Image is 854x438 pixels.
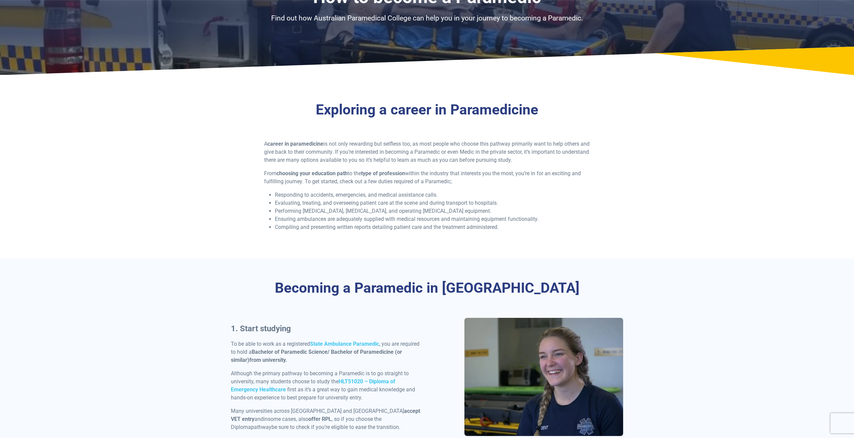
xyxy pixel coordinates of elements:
[254,416,263,422] span: and
[231,408,420,422] span: accept VET entry
[231,349,402,363] strong: Bachelor of Paramedic Science/ Bachelor of Paramedicine (or similar)
[249,357,287,363] strong: from university.
[275,191,590,199] li: Responding to accidents, emergencies, and medical assistance calls.
[231,370,423,402] p: Although the primary pathway to becoming a Paramedic is to go straight to university, many studen...
[263,416,268,422] span: in
[231,280,623,297] h2: Becoming a Paramedic in [GEOGRAPHIC_DATA]
[275,223,590,231] li: Compiling and presenting written reports detailing patient care and the treatment administered.
[231,340,423,364] p: To be able to work as a registered , you are required to hold a
[268,416,308,422] span: some cases, also
[275,207,590,215] li: Performing [MEDICAL_DATA], [MEDICAL_DATA], and operating [MEDICAL_DATA] equipment.
[231,324,291,333] strong: 1. Start studying
[267,141,323,147] strong: career in paramedicine
[310,341,379,347] a: State Ambulance Paramedic
[271,424,400,430] span: be sure to check if you’re eligible to ease the transition.
[251,424,271,430] span: pathway
[264,140,590,164] p: A is not only rewarding but selfless too, as most people who choose this pathway primarily want t...
[264,169,590,186] p: From to the within the industry that interests you the most, you’re in for an exciting and fulfil...
[231,378,395,393] a: HLT51020 – Diploma of Emergency Healthcare
[231,416,382,430] span: , so if you choose the Diploma
[361,170,405,177] strong: type of profession
[231,101,623,118] h2: Exploring a career in Paramedicine
[277,170,348,177] strong: choosing your education path
[275,215,590,223] li: Ensuring ambulances are adequately supplied with medical resources and maintaining equipment func...
[231,13,623,24] p: Find out how Australian Paramedical College can help you in your journey to becoming a Paramedic.
[275,199,590,207] li: Evaluating, treating, and overseeing patient care at the scene and during transport to hospitals.
[231,408,404,414] span: Many universities across [GEOGRAPHIC_DATA] and [GEOGRAPHIC_DATA]
[308,416,332,422] span: offer RPL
